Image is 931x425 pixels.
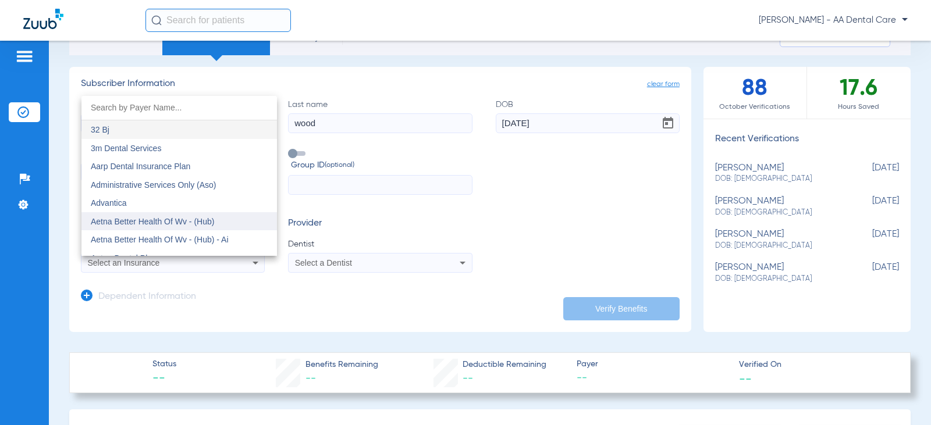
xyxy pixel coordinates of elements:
span: Aetna Better Health Of Wv - (Hub) - Ai [91,235,229,244]
span: Aetna Better Health Of Wv - (Hub) [91,217,214,226]
span: Aarp Dental Insurance Plan [91,162,190,171]
span: 3m Dental Services [91,144,161,153]
span: 32 Bj [91,125,109,134]
span: Administrative Services Only (Aso) [91,180,216,190]
input: dropdown search [81,96,277,120]
span: Aetna Dental Plans [91,253,161,263]
span: Advantica [91,198,126,208]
